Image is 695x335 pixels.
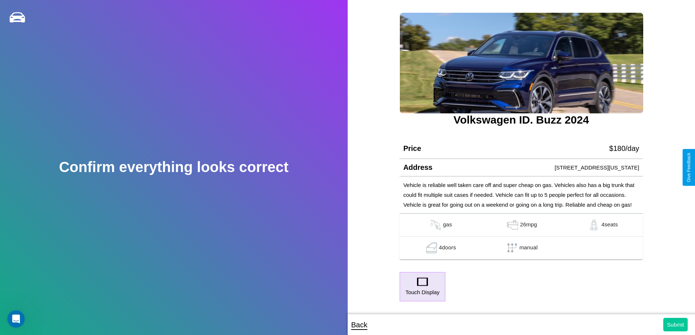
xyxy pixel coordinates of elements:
button: Submit [663,318,688,331]
h2: Confirm everything looks correct [59,159,289,175]
p: gas [443,219,452,230]
img: gas [587,219,601,230]
p: Vehicle is reliable well taken care off and super cheap on gas. Vehicles also has a big trunk tha... [403,180,639,210]
table: simple table [399,214,643,260]
p: [STREET_ADDRESS][US_STATE] [555,163,639,172]
p: Touch Display [405,287,439,297]
iframe: Intercom live chat [7,310,25,328]
p: 4 seats [601,219,618,230]
h4: Price [403,144,421,153]
h3: Volkswagen ID. Buzz 2024 [399,114,643,126]
img: gas [424,242,439,253]
div: Give Feedback [686,153,691,182]
p: $ 180 /day [609,142,639,155]
p: Back [351,318,367,331]
img: gas [428,219,443,230]
p: manual [520,242,538,253]
h4: Address [403,163,432,172]
p: 26 mpg [520,219,537,230]
p: 4 doors [439,242,456,253]
img: gas [505,219,520,230]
